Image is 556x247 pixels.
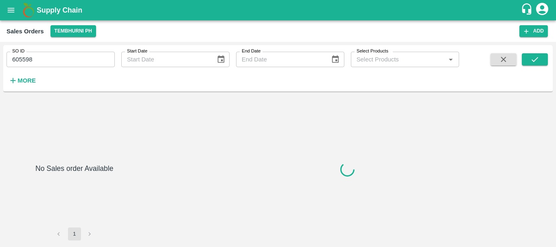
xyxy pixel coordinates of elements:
[242,48,260,55] label: End Date
[127,48,147,55] label: Start Date
[445,54,456,65] button: Open
[535,2,549,19] div: account of current user
[236,52,325,67] input: End Date
[12,48,24,55] label: SO ID
[50,25,96,37] button: Select DC
[7,74,38,87] button: More
[328,52,343,67] button: Choose date
[35,163,113,227] h6: No Sales order Available
[521,3,535,17] div: customer-support
[18,77,36,84] strong: More
[51,227,98,240] nav: pagination navigation
[519,25,548,37] button: Add
[20,2,37,18] img: logo
[2,1,20,20] button: open drawer
[213,52,229,67] button: Choose date
[7,26,44,37] div: Sales Orders
[353,54,443,65] input: Select Products
[68,227,81,240] button: page 1
[37,4,521,16] a: Supply Chain
[37,6,82,14] b: Supply Chain
[121,52,210,67] input: Start Date
[357,48,388,55] label: Select Products
[7,52,115,67] input: Enter SO ID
